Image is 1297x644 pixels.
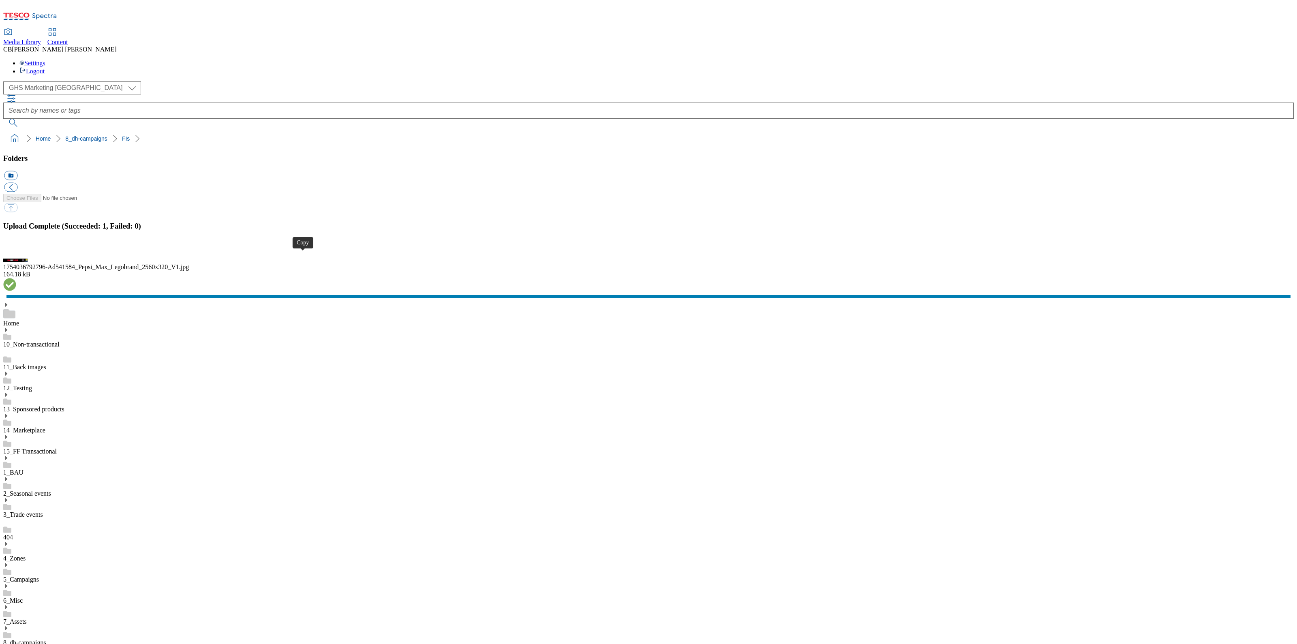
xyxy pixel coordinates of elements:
[3,29,41,46] a: Media Library
[3,263,1294,271] div: 1754036792796-Ad541584_Pepsi_Max_Legobrand_2560x320_V1.jpg
[3,406,64,413] a: 13_Sponsored products
[3,320,19,327] a: Home
[3,259,28,262] img: preview
[3,364,46,370] a: 11_Back images
[8,132,21,145] a: home
[3,46,12,53] span: CB
[3,511,43,518] a: 3_Trade events
[3,534,13,541] a: 404
[3,576,39,583] a: 5_Campaigns
[36,135,51,142] a: Home
[3,271,1294,278] div: 164.18 kB
[12,46,116,53] span: [PERSON_NAME] [PERSON_NAME]
[65,135,107,142] a: 8_dh-campaigns
[47,39,68,45] span: Content
[3,448,57,455] a: 15_FF Transactional
[19,68,45,75] a: Logout
[3,154,1294,163] h3: Folders
[3,427,45,434] a: 14_Marketplace
[3,597,23,604] a: 6_Misc
[3,131,1294,146] nav: breadcrumb
[3,103,1294,119] input: Search by names or tags
[122,135,130,142] a: FIs
[3,385,32,392] a: 12_Testing
[3,555,26,562] a: 4_Zones
[47,29,68,46] a: Content
[3,490,51,497] a: 2_Seasonal events
[3,39,41,45] span: Media Library
[3,469,24,476] a: 1_BAU
[3,618,27,625] a: 7_Assets
[19,60,45,66] a: Settings
[3,222,1294,231] h3: Upload Complete (Succeeded: 1, Failed: 0)
[3,341,60,348] a: 10_Non-transactional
